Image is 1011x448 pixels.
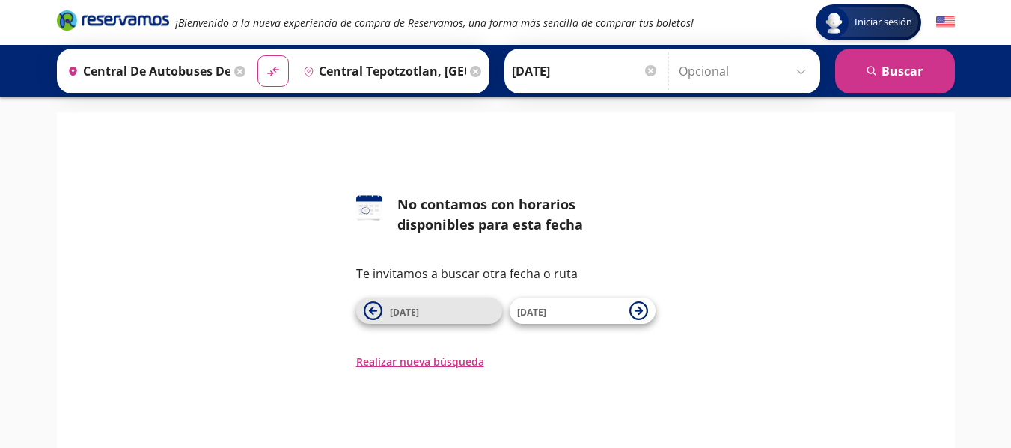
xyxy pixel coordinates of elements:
button: English [936,13,955,32]
button: Realizar nueva búsqueda [356,354,484,369]
input: Buscar Destino [297,52,466,90]
input: Opcional [679,52,813,90]
div: No contamos con horarios disponibles para esta fecha [397,194,656,235]
p: Te invitamos a buscar otra fecha o ruta [356,265,656,283]
span: [DATE] [517,306,546,319]
i: Brand Logo [57,9,169,31]
span: [DATE] [390,306,419,319]
em: ¡Bienvenido a la nueva experiencia de compra de Reservamos, una forma más sencilla de comprar tus... [175,16,694,30]
input: Buscar Origen [61,52,230,90]
button: [DATE] [356,298,502,324]
button: Buscar [835,49,955,93]
button: [DATE] [510,298,656,324]
span: Iniciar sesión [849,15,918,30]
input: Elegir Fecha [512,52,659,90]
a: Brand Logo [57,9,169,36]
